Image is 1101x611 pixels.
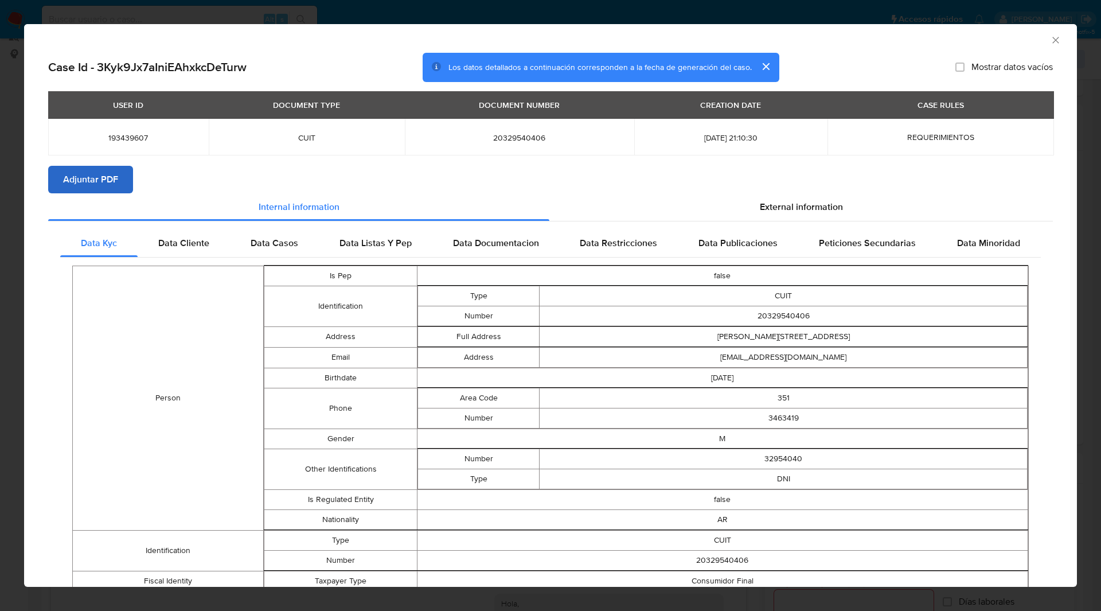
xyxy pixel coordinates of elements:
[693,95,768,115] div: CREATION DATE
[417,489,1028,509] td: false
[417,266,1028,286] td: false
[540,469,1028,489] td: DNI
[158,236,209,250] span: Data Cliente
[752,53,779,80] button: cerrar
[60,229,1041,257] div: Detailed internal info
[264,571,417,591] td: Taxpayer Type
[259,200,339,213] span: Internal information
[417,368,1028,388] td: [DATE]
[957,236,1020,250] span: Data Minoridad
[580,236,657,250] span: Data Restricciones
[955,63,965,72] input: Mostrar datos vacíos
[81,236,117,250] span: Data Kyc
[339,236,412,250] span: Data Listas Y Pep
[760,200,843,213] span: External information
[540,286,1028,306] td: CUIT
[264,489,417,509] td: Is Regulated Entity
[73,571,264,591] td: Fiscal Identity
[48,193,1053,221] div: Detailed info
[819,236,916,250] span: Peticiones Secundarias
[264,286,417,326] td: Identification
[648,133,814,143] span: [DATE] 21:10:30
[264,509,417,530] td: Nationality
[73,530,264,571] td: Identification
[264,326,417,347] td: Address
[73,266,264,530] td: Person
[106,95,150,115] div: USER ID
[971,61,1053,73] span: Mostrar datos vacíos
[907,131,974,143] span: REQUERIMIENTOS
[540,326,1028,347] td: [PERSON_NAME][STREET_ADDRESS]
[264,429,417,449] td: Gender
[448,61,752,73] span: Los datos detallados a continuación corresponden a la fecha de generación del caso.
[266,95,347,115] div: DOCUMENT TYPE
[264,388,417,429] td: Phone
[264,266,417,286] td: Is Pep
[63,167,118,192] span: Adjuntar PDF
[540,306,1028,326] td: 20329540406
[417,469,540,489] td: Type
[417,388,540,408] td: Area Code
[222,133,391,143] span: CUIT
[417,530,1028,550] td: CUIT
[417,347,540,367] td: Address
[48,166,133,193] button: Adjuntar PDF
[48,60,247,75] h2: Case Id - 3Kyk9Jx7aIniEAhxkcDeTurw
[417,326,540,347] td: Full Address
[540,408,1028,428] td: 3463419
[264,550,417,570] td: Number
[264,530,417,550] td: Type
[540,388,1028,408] td: 351
[251,236,298,250] span: Data Casos
[417,509,1028,530] td: AR
[264,368,417,388] td: Birthdate
[417,429,1028,449] td: M
[540,347,1028,367] td: [EMAIL_ADDRESS][DOMAIN_NAME]
[453,236,539,250] span: Data Documentacion
[698,236,778,250] span: Data Publicaciones
[1050,34,1060,45] button: Cerrar ventana
[24,24,1077,587] div: closure-recommendation-modal
[540,449,1028,469] td: 32954040
[417,571,1028,591] td: Consumidor Final
[417,306,540,326] td: Number
[911,95,971,115] div: CASE RULES
[472,95,567,115] div: DOCUMENT NUMBER
[62,133,195,143] span: 193439607
[419,133,620,143] span: 20329540406
[264,347,417,368] td: Email
[264,449,417,489] td: Other Identifications
[417,449,540,469] td: Number
[417,286,540,306] td: Type
[417,408,540,428] td: Number
[417,550,1028,570] td: 20329540406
